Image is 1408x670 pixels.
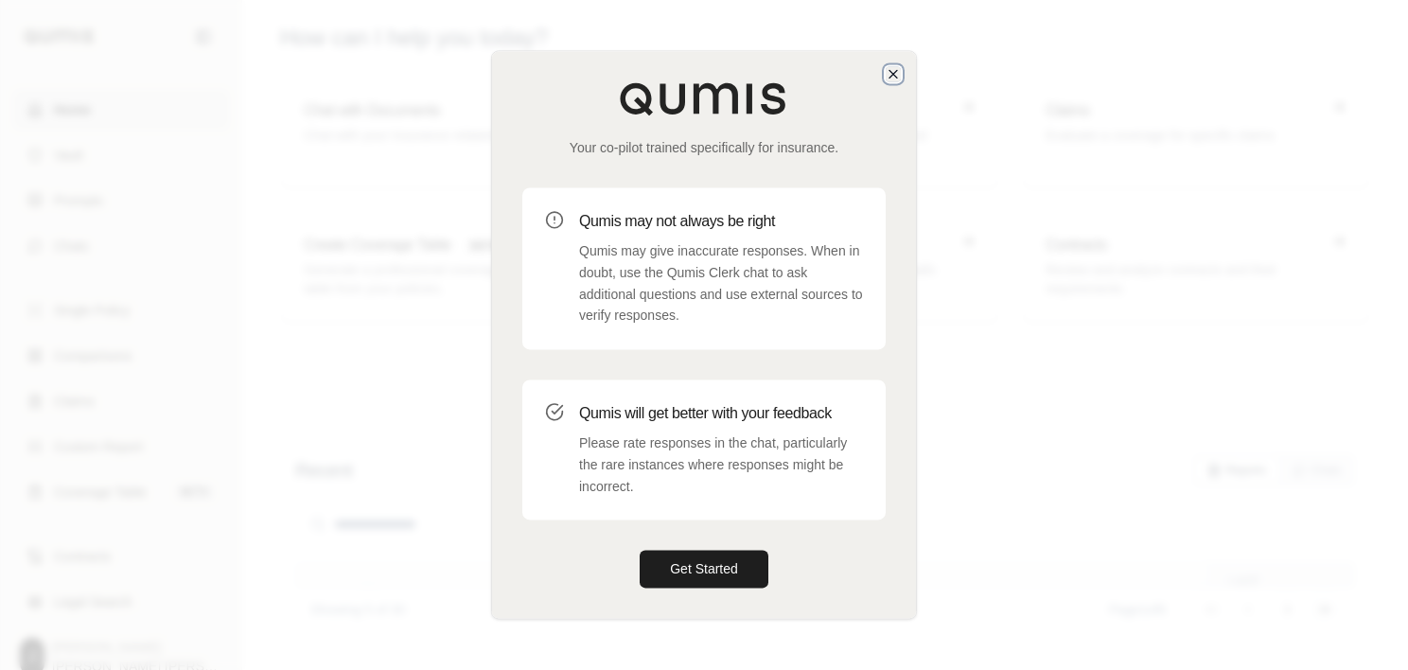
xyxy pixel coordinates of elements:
p: Please rate responses in the chat, particularly the rare instances where responses might be incor... [579,432,863,497]
button: Get Started [640,551,768,589]
h3: Qumis may not always be right [579,210,863,233]
img: Qumis Logo [619,81,789,115]
p: Qumis may give inaccurate responses. When in doubt, use the Qumis Clerk chat to ask additional qu... [579,240,863,326]
p: Your co-pilot trained specifically for insurance. [522,138,886,157]
h3: Qumis will get better with your feedback [579,402,863,425]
